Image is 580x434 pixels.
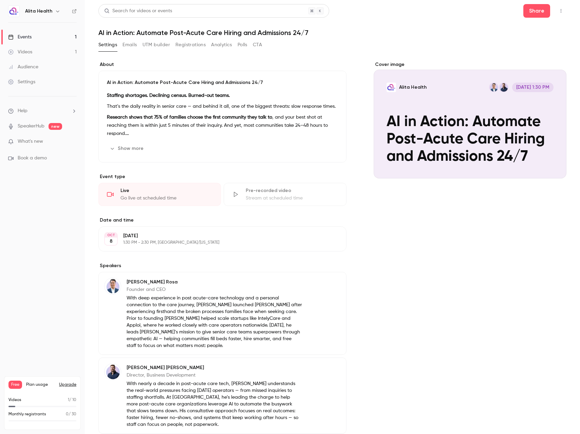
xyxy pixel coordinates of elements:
span: Help [18,107,27,115]
li: help-dropdown-opener [8,107,77,115]
img: Brett Seidita [105,364,121,380]
button: CTA [253,39,262,50]
div: Stream at scheduled time [246,195,338,202]
span: 1 [68,398,69,402]
p: / 30 [66,411,76,417]
span: new [49,123,62,130]
button: Analytics [211,39,232,50]
strong: Research shows that 75% of families choose the first community they talk to [107,115,272,120]
section: Cover image [374,61,566,178]
button: Upgrade [59,382,76,387]
strong: Staffing shortages. Declining census. Burned-out teams. [107,93,230,98]
span: Free [8,381,22,389]
img: Alita Health [8,6,19,17]
button: Registrations [175,39,206,50]
div: Matt Rosa[PERSON_NAME] RosaFounder and CEOWith deep experience in post acute-care technology and ... [98,272,347,355]
button: Polls [238,39,247,50]
p: With deep experience in post acute-care technology and a personal connection to the care journey,... [127,295,302,349]
div: OCT [105,233,117,238]
p: [DATE] [123,232,311,239]
a: SpeakerHub [18,123,44,130]
div: Audience [8,64,38,70]
span: Plan usage [26,382,55,387]
button: Share [523,4,550,18]
label: Cover image [374,61,566,68]
button: Settings [98,39,117,50]
button: Show more [107,143,148,154]
div: Pre-recorded video [246,187,338,194]
div: Go live at scheduled time [120,195,212,202]
p: / 10 [68,397,76,403]
p: Event type [98,173,347,180]
span: 0 [66,412,69,416]
div: Settings [8,79,35,85]
p: Monthly registrants [8,411,46,417]
h1: AI in Action: Automate Post-Acute Care Hiring and Admissions 24/7 [98,29,566,37]
div: Pre-recorded videoStream at scheduled time [224,183,346,206]
button: UTM builder [143,39,170,50]
h6: Alita Health [25,8,52,15]
label: About [98,61,347,68]
p: Director, Business Development [127,372,302,379]
button: Emails [123,39,137,50]
div: Search for videos or events [104,7,172,15]
div: Brett Seidita[PERSON_NAME] [PERSON_NAME]Director, Business DevelopmentWith nearly a decade in pos... [98,358,347,434]
span: Book a demo [18,155,47,162]
p: 1:30 PM - 2:30 PM, [GEOGRAPHIC_DATA]/[US_STATE] [123,240,311,245]
div: Events [8,34,32,40]
p: That’s the daily reality in senior care — and behind it all, one of the biggest threats: slow res... [107,102,338,110]
label: Speakers [98,262,347,269]
div: Videos [8,49,32,55]
p: , and your best shot at reaching them is within just 5 minutes of their inquiry. And yet, most co... [107,113,338,138]
p: Founder and CEO [127,286,302,293]
p: With nearly a decade in post-acute care tech, [PERSON_NAME] understands the real-world pressures ... [127,380,302,428]
div: Live [120,187,212,194]
div: LiveGo live at scheduled time [98,183,221,206]
p: Videos [8,397,21,403]
p: [PERSON_NAME] [PERSON_NAME] [127,364,302,371]
p: AI in Action: Automate Post-Acute Care Hiring and Admissions 24/7 [107,79,338,86]
label: Date and time [98,217,347,224]
p: [PERSON_NAME] Rosa [127,279,302,285]
p: 8 [110,238,113,245]
span: What's new [18,138,43,145]
img: Matt Rosa [105,278,121,294]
